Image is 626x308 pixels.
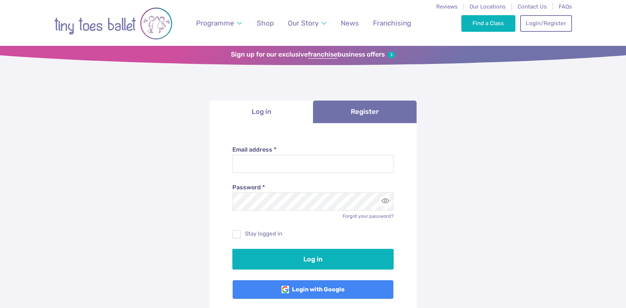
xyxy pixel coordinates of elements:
[559,3,572,10] a: FAQs
[54,5,172,42] img: tiny toes ballet
[231,51,395,59] a: Sign up for our exclusivefranchisebusiness offers
[232,146,394,154] label: Email address *
[285,14,330,32] a: Our Story
[253,14,277,32] a: Shop
[282,286,289,293] img: Google Logo
[520,15,572,31] a: Login/Register
[518,3,547,10] a: Contact Us
[257,19,274,27] span: Shop
[370,14,415,32] a: Franchising
[343,213,394,219] a: Forgot your password?
[196,19,234,27] span: Programme
[341,19,359,27] span: News
[232,249,394,270] button: Log in
[313,101,417,123] a: Register
[232,183,394,192] label: Password *
[373,19,411,27] span: Franchising
[380,196,390,206] button: Toggle password visibility
[232,230,394,238] label: Stay logged in
[288,19,319,27] span: Our Story
[308,51,337,59] strong: franchise
[232,280,394,299] a: Login with Google
[193,14,246,32] a: Programme
[337,14,362,32] a: News
[436,3,458,10] a: Reviews
[469,3,506,10] a: Our Locations
[461,15,516,31] a: Find a Class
